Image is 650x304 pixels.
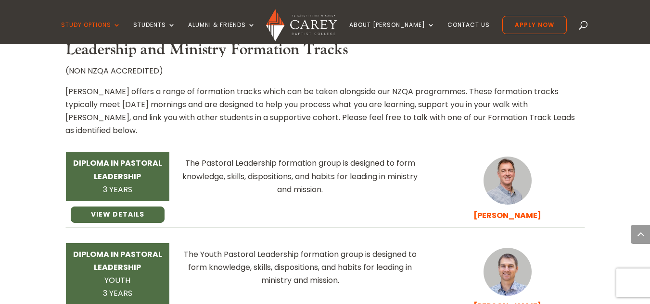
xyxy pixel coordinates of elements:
[447,22,490,44] a: Contact Us
[133,22,176,44] a: Students
[71,157,165,196] div: 3 YEARS
[484,248,532,296] img: Staff_Sam-Kilpatrick_300x300.jpg
[502,16,567,34] a: Apply Now
[266,9,337,41] img: Carey Baptist College
[65,85,585,137] p: [PERSON_NAME] offers a range of formation tracks which can be taken alongside our NZQA programmes...
[175,157,425,196] div: The Pastoral Leadership formation group is designed to form knowledge, skills, dispositions, and ...
[188,22,255,44] a: Alumni & Friends
[73,158,162,182] strong: DIPLOMA IN PASTORAL LEADERSHIP
[71,207,165,223] a: VIEW DETAILS
[65,41,585,64] h3: Leadership and Ministry Formation Tracks
[73,249,162,273] strong: DIPLOMA IN PASTORAL LEADERSHIP
[175,248,425,287] div: The Youth Pastoral Leadership formation group is designed to form knowledge, skills, dispositions...
[473,210,541,221] a: [PERSON_NAME]
[484,157,532,205] img: Staff_Jonny-Weir_300x300.jpg
[349,22,435,44] a: About [PERSON_NAME]
[71,248,165,300] div: YOUTH 3 YEARS
[61,22,121,44] a: Study Options
[65,64,585,137] div: (NON NZQA ACCREDITED)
